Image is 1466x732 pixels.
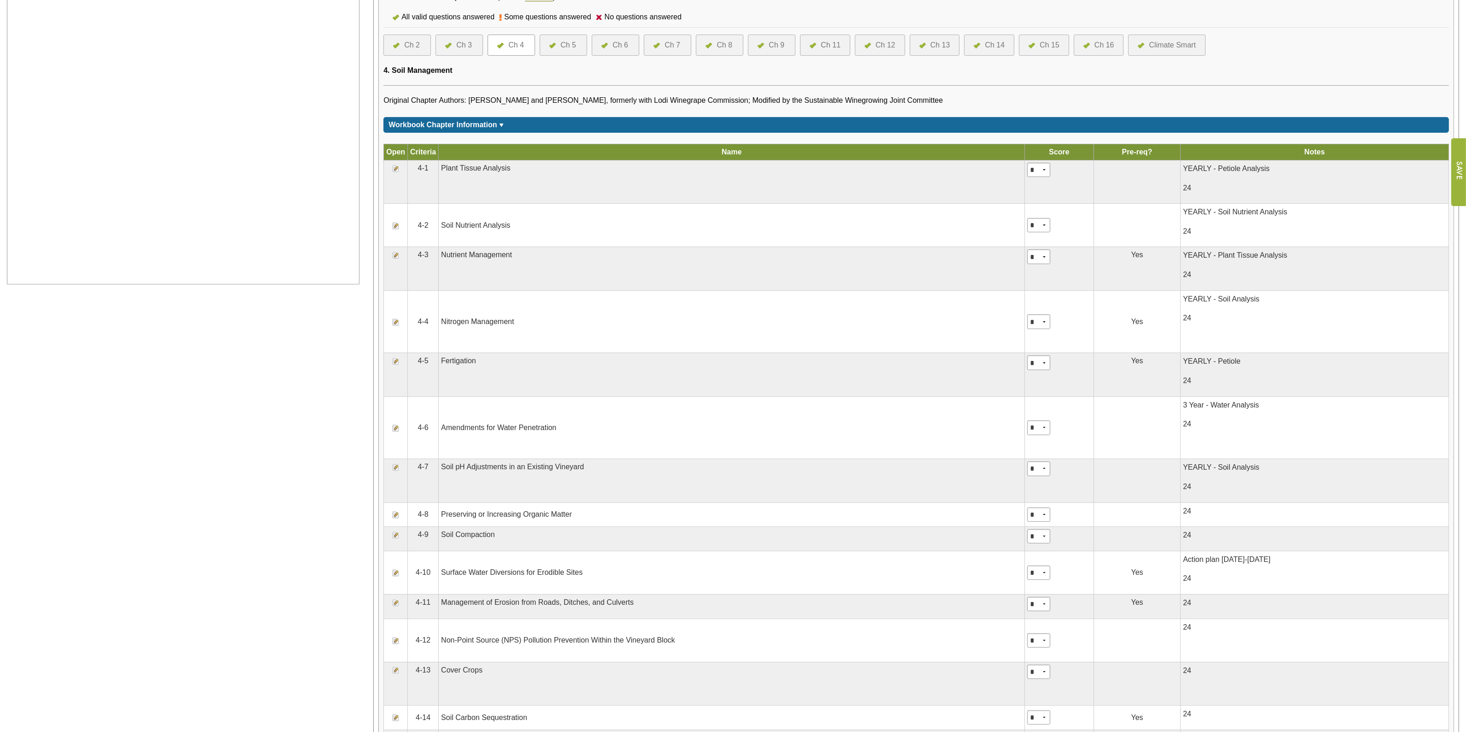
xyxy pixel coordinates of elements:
img: icon-all-questions-answered.png [654,43,660,48]
a: Ch 2 [393,40,421,51]
td: Non-Point Source (NPS) Pollution Prevention Within the Vineyard Block [439,619,1025,662]
p: YEARLY - Soil Nutrient Analysis [1183,206,1446,218]
a: Ch 7 [654,40,682,51]
td: 4-14 [408,705,439,730]
th: Notes [1181,144,1449,160]
span: 4. Soil Management [383,66,452,74]
div: Ch 6 [612,40,628,51]
a: Ch 16 [1083,40,1114,51]
p: 24 [1183,621,1446,633]
div: Ch 5 [560,40,576,51]
img: icon-no-questions-answered.png [596,15,602,20]
td: 4-10 [408,551,439,594]
div: Ch 13 [930,40,950,51]
td: Soil Compaction [439,527,1025,551]
div: Ch 9 [769,40,784,51]
img: icon-all-questions-answered.png [1138,43,1144,48]
div: Ch 2 [404,40,420,51]
td: Yes [1094,290,1180,353]
p: 24 [1183,573,1446,584]
p: 24 [1183,269,1446,281]
td: Preserving or Increasing Organic Matter [439,502,1025,527]
p: 24 [1183,418,1446,430]
p: 24 [1183,529,1446,541]
td: Plant Tissue Analysis [439,160,1025,204]
p: 3 Year - Water Analysis [1183,399,1446,411]
p: 24 [1183,225,1446,237]
th: Open [384,144,408,160]
td: Fertigation [439,353,1025,396]
a: Ch 11 [810,40,841,51]
div: All valid questions answered [399,12,499,23]
div: Some questions answered [502,12,596,23]
a: Ch 9 [758,40,786,51]
img: icon-all-questions-answered.png [1083,43,1090,48]
p: 24 [1183,182,1446,194]
img: icon-all-questions-answered.png [549,43,556,48]
p: Action plan [DATE]-[DATE] [1183,554,1446,566]
td: 4-7 [408,459,439,502]
td: Yes [1094,551,1180,594]
img: icon-all-questions-answered.png [758,43,764,48]
img: icon-all-questions-answered.png [706,43,712,48]
img: icon-all-questions-answered.png [810,43,816,48]
a: Ch 12 [865,40,895,51]
p: YEARLY - Soil Analysis [1183,461,1446,473]
td: Amendments for Water Penetration [439,396,1025,459]
td: 4-6 [408,396,439,459]
img: icon-all-questions-answered.png [1029,43,1035,48]
p: 24 [1183,375,1446,387]
td: Yes [1094,594,1180,619]
div: Ch 12 [876,40,895,51]
td: Soil Nutrient Analysis [439,204,1025,247]
a: Ch 14 [974,40,1005,51]
img: icon-all-questions-answered.png [919,43,926,48]
td: 4-5 [408,353,439,396]
td: 4-1 [408,160,439,204]
img: icon-all-questions-answered.png [601,43,608,48]
p: 24 [1183,505,1446,517]
a: Climate Smart [1138,40,1195,51]
td: Management of Erosion from Roads, Ditches, and Culverts [439,594,1025,619]
td: Cover Crops [439,662,1025,705]
a: Ch 8 [706,40,734,51]
div: No questions answered [602,12,686,23]
td: 4-11 [408,594,439,619]
div: Ch 4 [508,40,524,51]
td: 4-4 [408,290,439,353]
a: Ch 13 [919,40,950,51]
div: Ch 11 [821,40,841,51]
td: 4-2 [408,204,439,247]
div: Climate Smart [1149,40,1195,51]
a: Ch 6 [601,40,630,51]
p: YEARLY - Petiole [1183,355,1446,367]
td: 4-13 [408,662,439,705]
div: Click for more or less content [383,117,1449,133]
td: Soil pH Adjustments in an Existing Vineyard [439,459,1025,502]
div: Ch 15 [1040,40,1060,51]
img: icon-all-questions-answered.png [497,43,504,48]
div: Ch 8 [717,40,732,51]
td: 4-8 [408,502,439,527]
th: Score [1025,144,1094,160]
span: Workbook Chapter Information [389,121,497,129]
td: Yes [1094,705,1180,730]
td: 4-12 [408,619,439,662]
img: icon-some-questions-answered.png [499,14,502,21]
img: icon-all-questions-answered.png [393,43,400,48]
td: Nitrogen Management [439,290,1025,353]
span: Original Chapter Authors: [PERSON_NAME] and [PERSON_NAME], formerly with Lodi Winegrape Commissio... [383,96,943,104]
img: icon-all-questions-answered.png [445,43,452,48]
input: Submit [1451,138,1466,206]
td: Surface Water Diversions for Erodible Sites [439,551,1025,594]
div: Ch 3 [456,40,472,51]
img: icon-all-questions-answered.png [974,43,980,48]
div: Ch 16 [1095,40,1114,51]
p: YEARLY - Soil Analysis [1183,293,1446,305]
div: Ch 7 [665,40,680,51]
p: YEARLY - Petiole Analysis [1183,163,1446,175]
img: icon-all-questions-answered.png [393,15,399,20]
div: Ch 14 [985,40,1005,51]
p: 24 [1183,708,1446,720]
p: YEARLY - Plant Tissue Analysis [1183,249,1446,261]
